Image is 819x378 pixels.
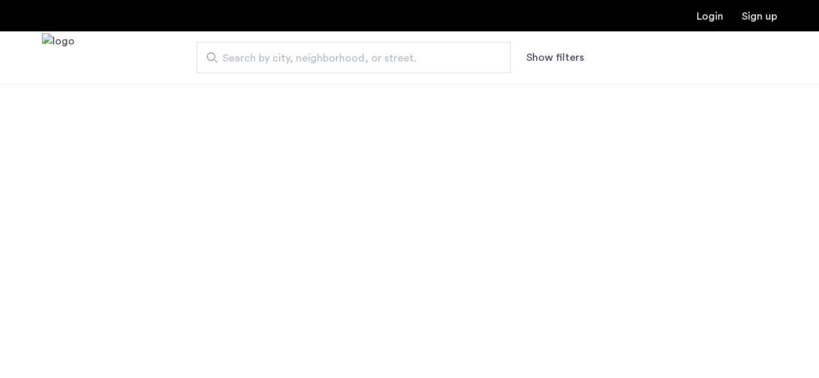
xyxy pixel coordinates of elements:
[223,50,474,66] span: Search by city, neighborhood, or street.
[526,50,584,65] button: Show or hide filters
[196,42,511,73] input: Apartment Search
[697,11,723,22] a: Login
[42,33,75,82] a: Cazamio Logo
[42,33,75,82] img: logo
[742,11,777,22] a: Registration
